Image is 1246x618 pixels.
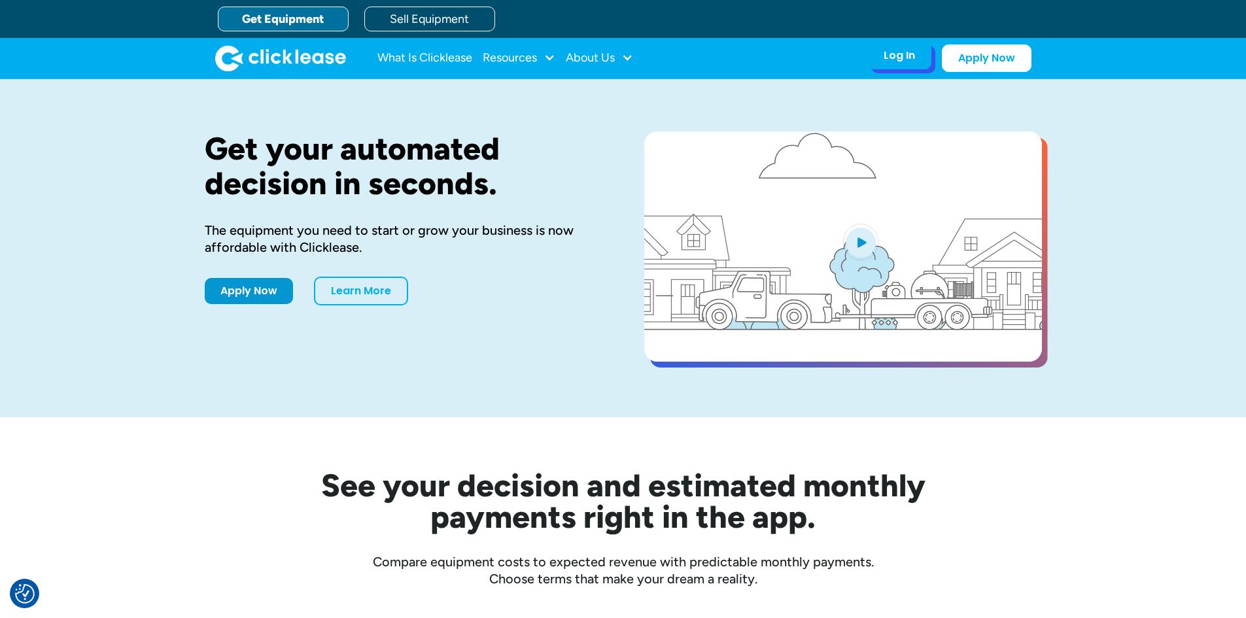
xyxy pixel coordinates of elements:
[257,470,990,532] h2: See your decision and estimated monthly payments right in the app.
[15,584,35,604] img: Revisit consent button
[483,45,555,71] div: Resources
[364,7,495,31] a: Sell Equipment
[215,45,346,71] img: Clicklease logo
[205,278,293,304] a: Apply Now
[205,131,602,201] h1: Get your automated decision in seconds.
[377,45,472,71] a: What Is Clicklease
[644,131,1042,362] a: open lightbox
[205,222,602,256] div: The equipment you need to start or grow your business is now affordable with Clicklease.
[215,45,346,71] a: home
[566,45,633,71] div: About Us
[205,553,1042,587] div: Compare equipment costs to expected revenue with predictable monthly payments. Choose terms that ...
[884,49,915,62] div: Log In
[218,7,349,31] a: Get Equipment
[942,44,1031,72] a: Apply Now
[15,584,35,604] button: Consent Preferences
[314,277,408,305] a: Learn More
[843,224,878,260] img: Blue play button logo on a light blue circular background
